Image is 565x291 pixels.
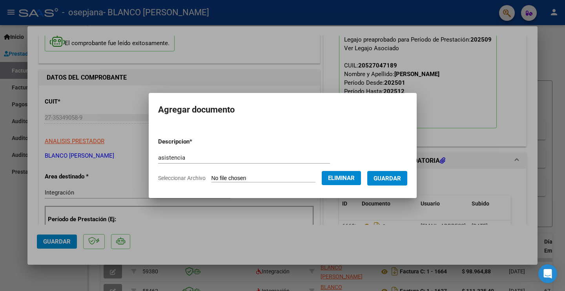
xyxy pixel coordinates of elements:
[158,175,206,181] span: Seleccionar Archivo
[374,175,401,182] span: Guardar
[158,137,233,146] p: Descripcion
[367,171,407,186] button: Guardar
[158,102,407,117] h2: Agregar documento
[322,171,361,185] button: Eliminar
[538,264,557,283] div: Open Intercom Messenger
[328,175,355,182] span: Eliminar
